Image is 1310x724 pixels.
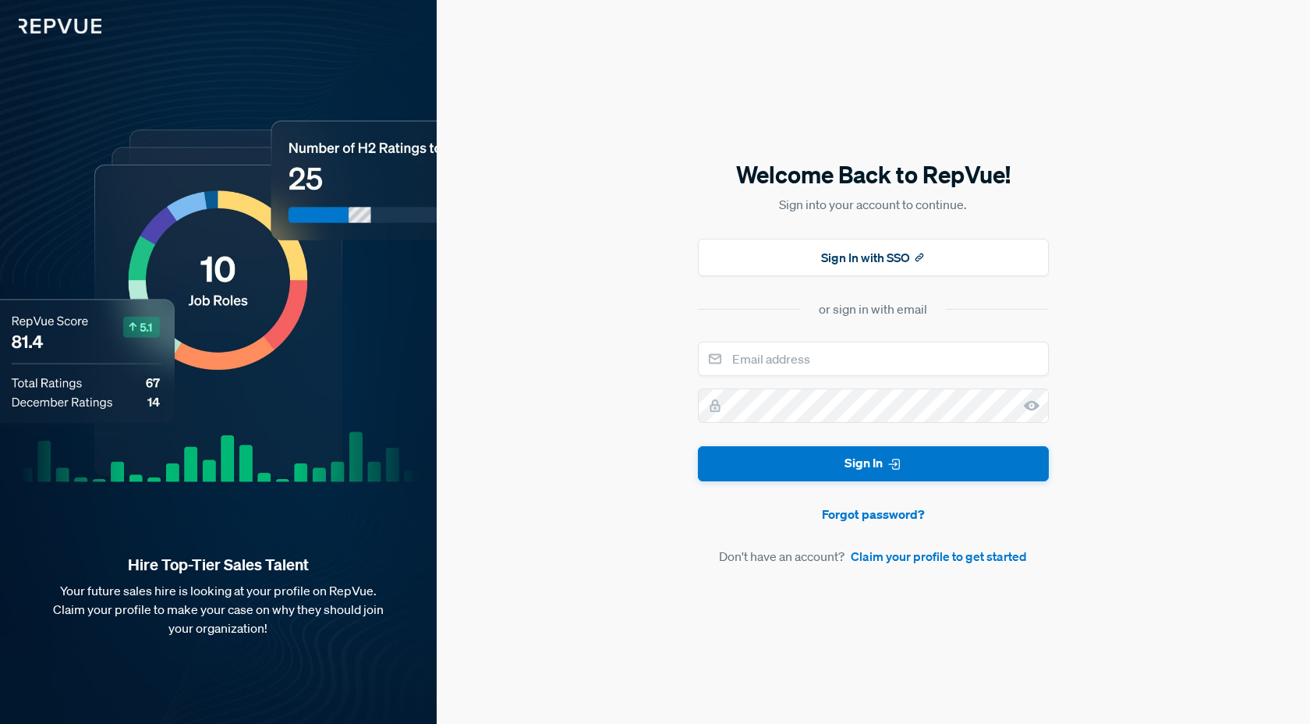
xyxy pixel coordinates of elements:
[698,195,1049,214] p: Sign into your account to continue.
[698,342,1049,376] input: Email address
[698,158,1049,191] h5: Welcome Back to RepVue!
[25,555,412,575] strong: Hire Top-Tier Sales Talent
[698,547,1049,566] article: Don't have an account?
[851,547,1027,566] a: Claim your profile to get started
[25,581,412,637] p: Your future sales hire is looking at your profile on RepVue. Claim your profile to make your case...
[698,446,1049,481] button: Sign In
[698,505,1049,523] a: Forgot password?
[819,300,927,318] div: or sign in with email
[698,239,1049,276] button: Sign In with SSO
